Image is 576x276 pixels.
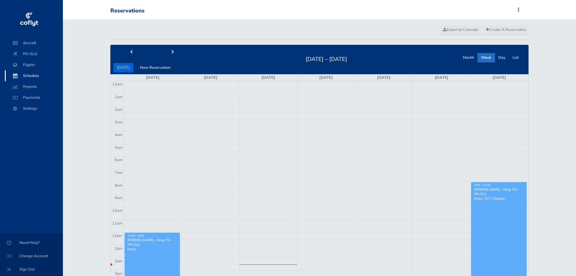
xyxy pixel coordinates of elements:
[302,54,351,63] h2: [DATE] – [DATE]
[115,246,122,251] span: 1pm
[127,238,177,247] div: [PERSON_NAME] - Sling TSI - PH-SLG
[112,208,122,213] span: 10am
[440,25,482,35] a: Export to Calendar
[115,132,122,138] span: 4am
[377,75,391,80] a: [DATE]
[493,75,506,80] a: [DATE]
[262,75,275,80] a: [DATE]
[127,247,177,251] p: Notes:
[115,107,122,112] span: 2am
[152,48,194,57] button: next
[115,258,122,264] span: 2pm
[110,48,152,57] button: prev
[204,75,217,80] a: [DATE]
[11,92,57,103] span: Payments
[115,119,122,125] span: 3am
[443,27,479,32] span: Export to Calendar
[495,53,509,62] button: Day
[115,183,122,188] span: 8am
[113,63,133,72] button: [DATE]
[319,75,333,80] a: [DATE]
[112,81,122,87] span: 12am
[7,251,56,261] span: Change Account
[115,157,122,163] span: 6am
[11,70,57,81] span: Schedule
[474,187,524,196] div: [PERSON_NAME] - Sling TSI - PH-SLG
[459,53,478,62] button: Month
[509,53,522,62] button: List
[11,81,57,92] span: Reports
[11,48,57,59] span: PH-SLG
[11,59,57,70] span: Flights
[115,170,122,175] span: 7am
[115,195,122,201] span: 9am
[474,196,524,201] p: Notes: VCT Vliegtrip
[435,75,448,80] a: [DATE]
[115,94,122,100] span: 1am
[474,183,490,187] span: 8:00 - 11:00
[112,233,122,238] span: 12pm
[483,25,529,35] a: Create A Reservation
[136,63,174,72] button: New Reservation
[19,11,39,29] img: coflyt logo
[486,27,526,32] span: Create A Reservation
[11,38,57,48] span: Aircraft
[112,221,122,226] span: 11am
[7,264,56,275] span: Sign Out
[7,237,56,248] span: Need Help?
[110,8,145,14] div: Reservations
[11,103,57,114] span: Settings
[128,234,144,238] span: 12:00 - 5:00
[477,53,495,62] button: Week
[146,75,160,80] a: [DATE]
[115,145,122,150] span: 5am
